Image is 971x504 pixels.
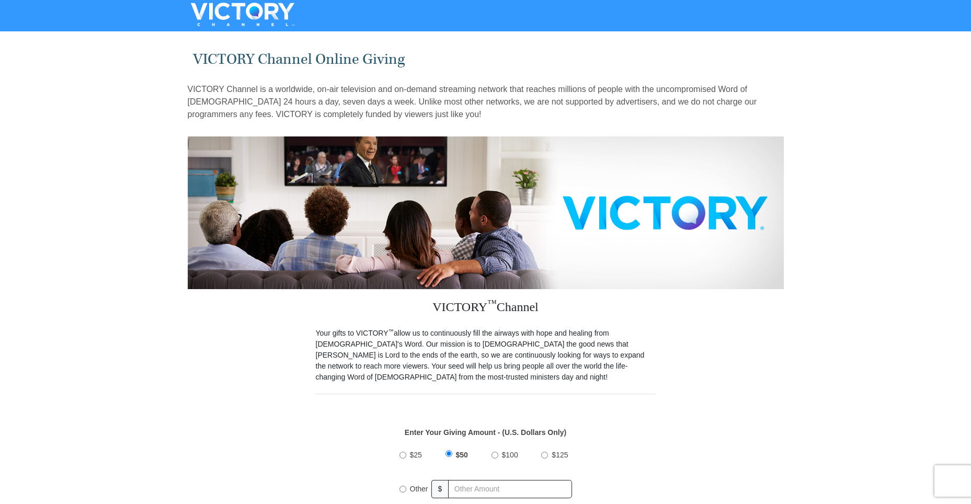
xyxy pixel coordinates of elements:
h3: VICTORY Channel [316,289,656,328]
input: Other Amount [448,480,572,498]
span: $25 [410,451,422,459]
h1: VICTORY Channel Online Giving [193,51,778,68]
strong: Enter Your Giving Amount - (U.S. Dollars Only) [405,428,566,437]
sup: ™ [389,328,394,334]
p: VICTORY Channel is a worldwide, on-air television and on-demand streaming network that reaches mi... [188,83,784,121]
span: $125 [552,451,568,459]
span: $50 [456,451,468,459]
sup: ™ [487,298,497,308]
img: VICTORYTHON - VICTORY Channel [177,3,308,26]
span: $100 [502,451,518,459]
span: Other [410,485,428,493]
p: Your gifts to VICTORY allow us to continuously fill the airways with hope and healing from [DEMOG... [316,328,656,383]
span: $ [431,480,449,498]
